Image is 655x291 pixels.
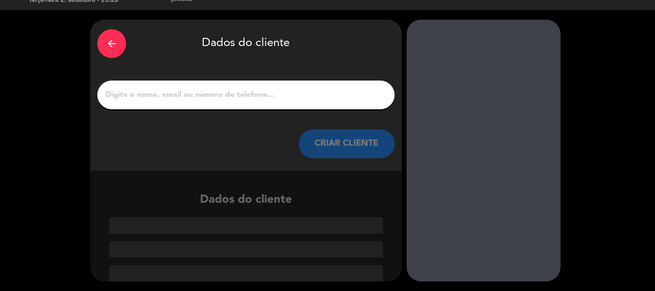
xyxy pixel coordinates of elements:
div: Dados do cliente [90,191,402,281]
input: Digite o nome, email ou número de telefone... [105,88,387,102]
div: Dados do cliente [97,27,395,60]
i: arrow_back [106,38,117,49]
button: CRIAR CLIENTE [299,129,395,158]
